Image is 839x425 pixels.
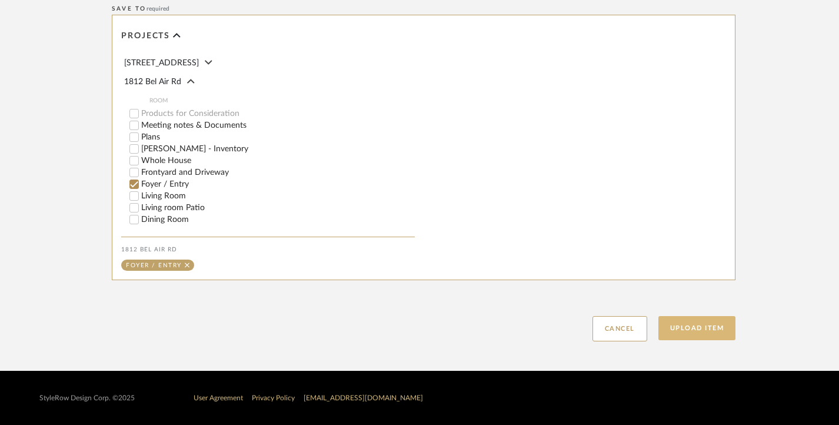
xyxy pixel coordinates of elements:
[39,394,135,403] div: StyleRow Design Corp. ©2025
[141,168,415,177] label: Frontyard and Driveway
[141,157,415,165] label: Whole House
[149,96,415,105] span: ROOM
[194,394,243,401] a: User Agreement
[124,78,181,86] span: 1812 Bel Air Rd
[141,121,415,130] label: Meeting notes & Documents
[121,246,415,253] div: 1812 Bel Air Rd
[121,31,170,41] span: Projects
[126,263,182,268] div: Foyer / Entry
[141,215,415,224] label: Dining Room
[141,180,415,188] label: Foyer / Entry
[304,394,423,401] a: [EMAIL_ADDRESS][DOMAIN_NAME]
[147,6,169,12] span: required
[141,192,415,200] label: Living Room
[141,133,415,141] label: Plans
[112,5,735,12] div: Save To
[658,316,736,340] button: Upload Item
[141,145,415,153] label: [PERSON_NAME] - Inventory
[141,204,415,212] label: Living room Patio
[592,316,647,341] button: Cancel
[252,394,295,401] a: Privacy Policy
[124,59,199,67] span: [STREET_ADDRESS]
